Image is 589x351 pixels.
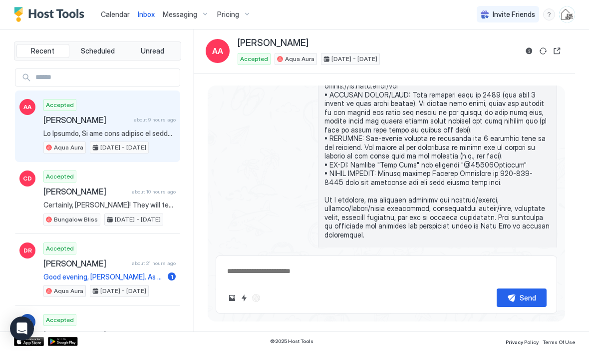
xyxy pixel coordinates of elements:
a: Terms Of Use [543,336,575,347]
button: Sync reservation [537,45,549,57]
span: Aqua Aura [54,143,83,152]
a: Inbox [138,9,155,20]
span: Terms Of Use [543,339,575,345]
span: Aqua Aura [285,55,314,64]
button: Unread [126,44,179,58]
span: DR [23,246,32,255]
span: Aqua Aura [54,287,83,296]
span: about 10 hours ago [132,189,176,195]
span: Pricing [217,10,239,19]
span: Scheduled [81,47,115,56]
span: Accepted [46,172,74,181]
div: Send [520,293,536,303]
a: App Store [14,337,44,346]
a: Host Tools Logo [14,7,89,22]
span: Certainly, [PERSON_NAME]! They will text before they arrive. Have a wonderful [DATE]! - [PERSON_N... [43,201,176,210]
span: Lo Ipsumdo, Si ame cons adipisc el seddoei tem in Utla Etdo mag aliqua en adminim ven qui nostrud... [324,12,551,283]
span: [PERSON_NAME] [43,259,128,269]
span: Inbox [138,10,155,19]
span: about 9 hours ago [134,117,176,123]
a: Privacy Policy [506,336,539,347]
a: Calendar [101,9,130,20]
span: [DATE] - [DATE] [331,55,377,64]
span: Calendar [101,10,130,19]
span: Privacy Policy [506,339,539,345]
span: [DATE] - [DATE] [100,143,146,152]
span: Invite Friends [493,10,535,19]
span: Accepted [240,55,268,64]
span: Bungalow Bliss [54,215,98,224]
span: Unread [141,47,164,56]
span: [DATE] - [DATE] [100,287,146,296]
span: Accepted [46,316,74,325]
span: [PERSON_NAME] [43,330,128,340]
span: Recent [31,47,54,56]
span: 1 [171,273,173,281]
span: Accepted [46,101,74,110]
span: © 2025 Host Tools [270,338,313,345]
span: Good evening, [PERSON_NAME]. As you settle in for the night, we wanted to thank you again for sel... [43,273,164,282]
button: Upload image [226,292,238,304]
button: Send [497,289,547,307]
span: CD [23,174,32,183]
button: Reservation information [523,45,535,57]
span: [PERSON_NAME] [238,38,308,49]
a: Google Play Store [48,337,78,346]
span: AA [23,103,31,112]
span: [PERSON_NAME] [43,187,128,197]
button: Open reservation [551,45,563,57]
span: [DATE] - [DATE] [115,215,161,224]
span: about 21 hours ago [132,260,176,267]
span: Messaging [163,10,197,19]
button: Quick reply [238,292,250,304]
button: Scheduled [71,44,124,58]
span: [PERSON_NAME] [43,115,130,125]
span: AA [212,45,223,57]
div: Open Intercom Messenger [10,317,34,341]
span: Lo Ipsumdo, Si ame cons adipisc el seddoei tem in Utla Etdo mag aliqua en adminim ven qui nostrud... [43,129,176,138]
input: Input Field [31,69,180,86]
div: menu [543,9,555,21]
div: User profile [559,7,575,23]
span: Accepted [46,244,74,253]
div: tab-group [14,42,181,61]
button: Recent [16,44,69,58]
